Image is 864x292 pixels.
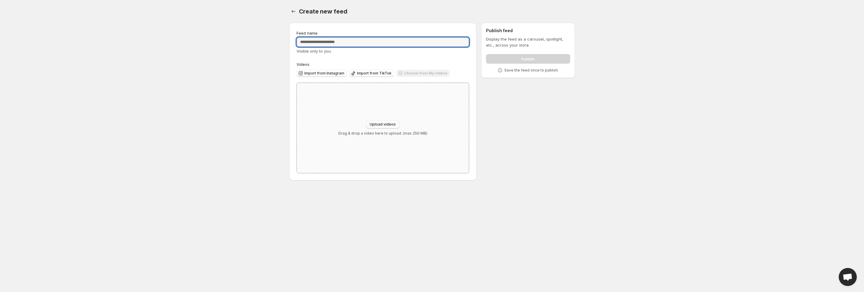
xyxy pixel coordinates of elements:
span: Create new feed [299,8,347,15]
span: Feed name [297,31,318,35]
span: Videos [297,62,309,67]
button: Settings [289,7,298,16]
div: Open chat [839,268,857,286]
span: Visible only to you. [297,49,332,53]
span: Upload videos [370,122,396,127]
p: Drag & drop a video here to upload. (max 250 MB) [338,131,427,136]
button: Upload videos [366,120,399,129]
button: Import from TikTok [349,70,394,77]
span: Import from Instagram [304,71,344,76]
button: Import from Instagram [297,70,347,77]
span: Import from TikTok [357,71,392,76]
h2: Publish feed [486,28,570,34]
p: Display the feed as a carousel, spotlight, etc., across your store. [486,36,570,48]
p: Save the feed once to publish. [504,68,559,73]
